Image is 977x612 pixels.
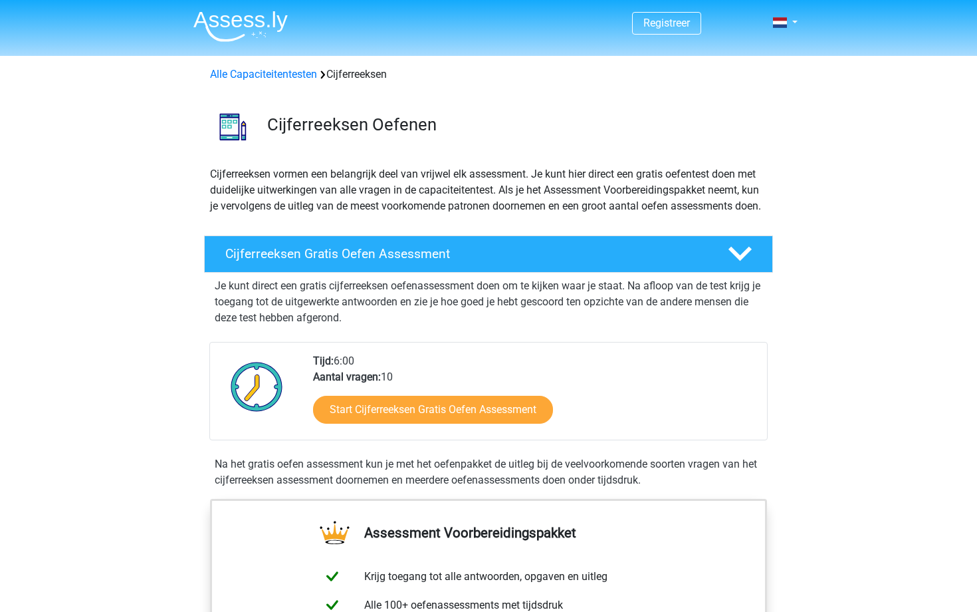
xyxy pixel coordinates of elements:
h4: Cijferreeksen Gratis Oefen Assessment [225,246,706,261]
img: cijferreeksen [205,98,261,155]
b: Tijd: [313,355,334,367]
a: Alle Capaciteitentesten [210,68,317,80]
a: Start Cijferreeksen Gratis Oefen Assessment [313,396,553,424]
img: Klok [223,353,290,420]
a: Cijferreeksen Gratis Oefen Assessment [199,235,778,273]
p: Cijferreeksen vormen een belangrijk deel van vrijwel elk assessment. Je kunt hier direct een grat... [210,166,767,214]
h3: Cijferreeksen Oefenen [267,114,762,135]
a: Registreer [643,17,690,29]
div: Cijferreeksen [205,67,772,82]
img: Assessly [193,11,288,42]
div: Na het gratis oefen assessment kun je met het oefenpakket de uitleg bij de veelvoorkomende soorte... [209,456,768,488]
div: 6:00 10 [303,353,766,440]
p: Je kunt direct een gratis cijferreeksen oefenassessment doen om te kijken waar je staat. Na afloo... [215,278,762,326]
b: Aantal vragen: [313,371,381,383]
